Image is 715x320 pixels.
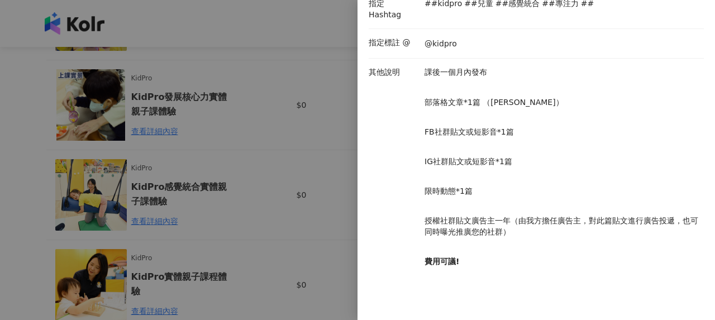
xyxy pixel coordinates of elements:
p: 其他說明 [369,67,419,78]
p: IG社群貼文或短影音*1篇 [425,156,698,168]
p: FB社群貼文或短影音*1篇 [425,127,698,138]
strong: 費用可議! [425,257,459,266]
p: 部落格文章*1篇 （[PERSON_NAME]） [425,97,698,108]
p: 授權社群貼文廣告主一年（由我方擔任廣告主，對此篇貼文進行廣告投遞，也可同時曝光推廣您的社群） [425,216,698,237]
p: 指定標註 @ [369,37,419,49]
p: 課後一個月內發布 [425,67,698,78]
p: @kidpro [425,39,457,50]
p: 限時動態*1篇 [425,186,698,197]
